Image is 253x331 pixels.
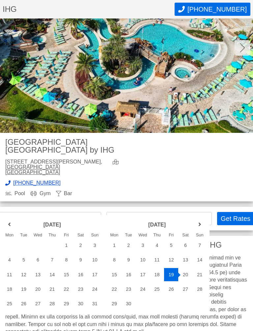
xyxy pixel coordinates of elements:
[2,283,16,296] div: 18
[88,268,102,281] div: 17
[3,5,175,13] h1: IHG
[150,233,164,237] div: Thu
[122,233,136,237] div: Tue
[88,283,102,296] div: 24
[88,297,102,310] div: 31
[107,239,121,252] div: 1
[5,138,121,154] h2: [GEOGRAPHIC_DATA] [GEOGRAPHIC_DATA] by IHG
[122,220,193,230] header: [DATE]
[45,297,59,310] div: 28
[178,268,192,281] div: 20
[193,268,207,281] div: 21
[193,253,207,266] div: 14
[16,253,31,266] div: 5
[107,253,121,266] div: 8
[30,191,51,196] div: Gym
[164,239,178,252] div: 5
[16,283,31,296] div: 19
[45,268,59,281] div: 14
[56,191,72,196] div: Bar
[107,283,121,296] div: 22
[16,220,88,230] header: [DATE]
[59,233,73,237] div: Fri
[45,253,59,266] div: 7
[31,268,45,281] div: 13
[136,239,150,252] div: 3
[5,220,14,229] a: previous month
[178,253,192,266] div: 13
[16,297,31,310] div: 26
[193,239,207,252] div: 7
[73,239,88,252] div: 2
[195,220,205,229] a: next month
[187,6,247,13] span: [PHONE_NUMBER]
[73,233,88,237] div: Sat
[150,283,164,296] div: 25
[31,297,45,310] div: 27
[150,253,164,266] div: 11
[16,268,31,281] div: 12
[178,283,192,296] div: 27
[175,3,250,16] button: Call
[5,159,107,175] div: [STREET_ADDRESS][PERSON_NAME],
[122,297,136,310] div: 30
[136,283,150,296] div: 24
[107,268,121,281] div: 15
[31,283,45,296] div: 20
[59,297,73,310] div: 29
[122,239,136,252] div: 2
[73,297,88,310] div: 30
[122,268,136,281] div: 16
[164,283,178,296] div: 26
[122,283,136,296] div: 23
[122,253,136,266] div: 9
[88,233,102,237] div: Sun
[164,268,178,281] div: 19
[150,239,164,252] div: 4
[13,180,61,186] span: [PHONE_NUMBER]
[2,233,16,237] div: Mon
[31,253,45,266] div: 6
[164,253,178,266] div: 12
[178,239,192,252] div: 6
[31,233,45,237] div: Wed
[136,233,150,237] div: Wed
[45,283,59,296] div: 21
[2,268,16,281] div: 11
[113,159,121,175] a: view map
[164,233,178,237] div: Fri
[5,164,60,175] a: [GEOGRAPHIC_DATA] [GEOGRAPHIC_DATA]
[59,239,73,252] div: 1
[178,233,192,237] div: Sat
[88,253,102,266] div: 10
[59,253,73,266] div: 8
[193,233,207,237] div: Sun
[2,253,16,266] div: 4
[150,268,164,281] div: 18
[73,283,88,296] div: 23
[5,191,25,196] div: Pool
[59,283,73,296] div: 22
[136,268,150,281] div: 17
[59,268,73,281] div: 15
[88,239,102,252] div: 3
[193,283,207,296] div: 28
[107,297,121,310] div: 29
[2,297,16,310] div: 25
[136,253,150,266] div: 10
[16,233,31,237] div: Tue
[73,253,88,266] div: 9
[107,233,121,237] div: Mon
[73,268,88,281] div: 16
[45,233,59,237] div: Thu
